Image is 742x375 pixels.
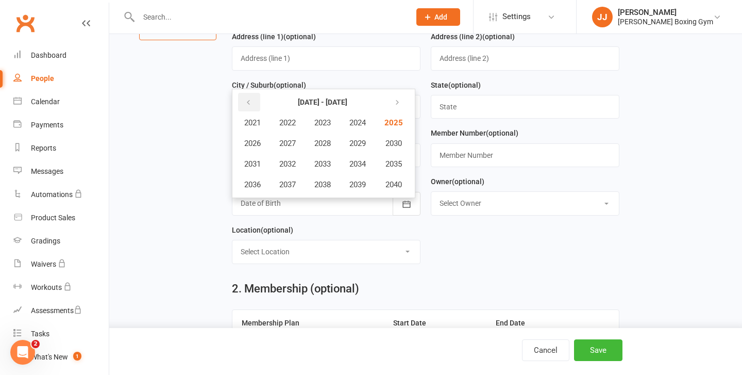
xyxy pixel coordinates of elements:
[13,113,109,137] a: Payments
[349,139,366,148] span: 2029
[31,330,49,338] div: Tasks
[31,353,68,361] div: What's New
[13,206,109,230] a: Product Sales
[452,177,484,186] spang: (optional)
[431,176,484,187] label: Owner
[434,13,447,21] span: Add
[486,310,582,336] th: End Date
[592,7,613,27] div: JJ
[341,134,375,153] button: 2029
[306,175,340,194] button: 2038
[232,79,306,91] label: City / Suburb
[10,340,35,365] iframe: Intercom live chat
[244,118,261,127] span: 2021
[31,97,60,106] div: Calendar
[522,339,569,361] button: Cancel
[349,118,366,127] span: 2024
[13,230,109,253] a: Gradings
[431,143,619,167] input: Member Number
[13,276,109,299] a: Workouts
[376,113,412,133] button: 2025
[618,8,713,17] div: [PERSON_NAME]
[136,10,403,24] input: Search...
[31,237,60,245] div: Gradings
[13,137,109,160] a: Reports
[306,113,340,133] button: 2023
[274,81,306,89] spang: (optional)
[13,67,109,90] a: People
[384,118,403,127] span: 2025
[502,5,531,28] span: Settings
[376,154,412,174] button: 2035
[283,32,316,41] spang: (optional)
[13,160,109,183] a: Messages
[13,44,109,67] a: Dashboard
[416,8,460,26] button: Add
[341,175,375,194] button: 2039
[244,159,261,169] span: 2031
[574,339,622,361] button: Save
[279,159,296,169] span: 2032
[244,180,261,189] span: 2036
[314,180,331,189] span: 2038
[482,32,515,41] spang: (optional)
[235,154,269,174] button: 2031
[271,154,305,174] button: 2032
[279,180,296,189] span: 2037
[385,180,402,189] span: 2040
[261,226,293,234] spang: (optional)
[431,127,518,139] label: Member Number
[13,299,109,322] a: Assessments
[314,139,331,148] span: 2028
[271,113,305,133] button: 2022
[431,95,619,119] input: State
[244,139,261,148] span: 2026
[31,121,63,129] div: Payments
[486,129,518,137] spang: (optional)
[314,118,331,127] span: 2023
[232,283,359,295] h2: 2. Membership (optional)
[73,352,81,361] span: 1
[341,113,375,133] button: 2024
[232,46,420,70] input: Address (line 1)
[31,340,40,348] span: 2
[31,51,66,59] div: Dashboard
[341,154,375,174] button: 2034
[385,139,402,148] span: 2030
[232,224,293,236] label: Location
[271,134,305,153] button: 2027
[31,283,62,291] div: Workouts
[31,306,82,315] div: Assessments
[306,154,340,174] button: 2033
[431,31,515,42] label: Address (line 2)
[306,134,340,153] button: 2028
[385,159,402,169] span: 2035
[349,180,366,189] span: 2039
[13,346,109,369] a: What's New1
[31,214,75,222] div: Product Sales
[431,46,619,70] input: Address (line 2)
[13,183,109,206] a: Automations
[13,322,109,346] a: Tasks
[235,175,269,194] button: 2036
[13,253,109,276] a: Waivers
[31,260,56,268] div: Waivers
[235,113,269,133] button: 2021
[31,74,54,83] div: People
[376,175,412,194] button: 2040
[13,90,109,113] a: Calendar
[232,31,316,42] label: Address (line 1)
[618,17,713,26] div: [PERSON_NAME] Boxing Gym
[31,144,56,152] div: Reports
[448,81,481,89] spang: (optional)
[271,175,305,194] button: 2037
[349,159,366,169] span: 2034
[31,167,63,175] div: Messages
[279,118,296,127] span: 2022
[31,190,73,199] div: Automations
[232,310,384,336] th: Membership Plan
[376,134,412,153] button: 2030
[12,10,38,36] a: Clubworx
[431,79,481,91] label: State
[279,139,296,148] span: 2027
